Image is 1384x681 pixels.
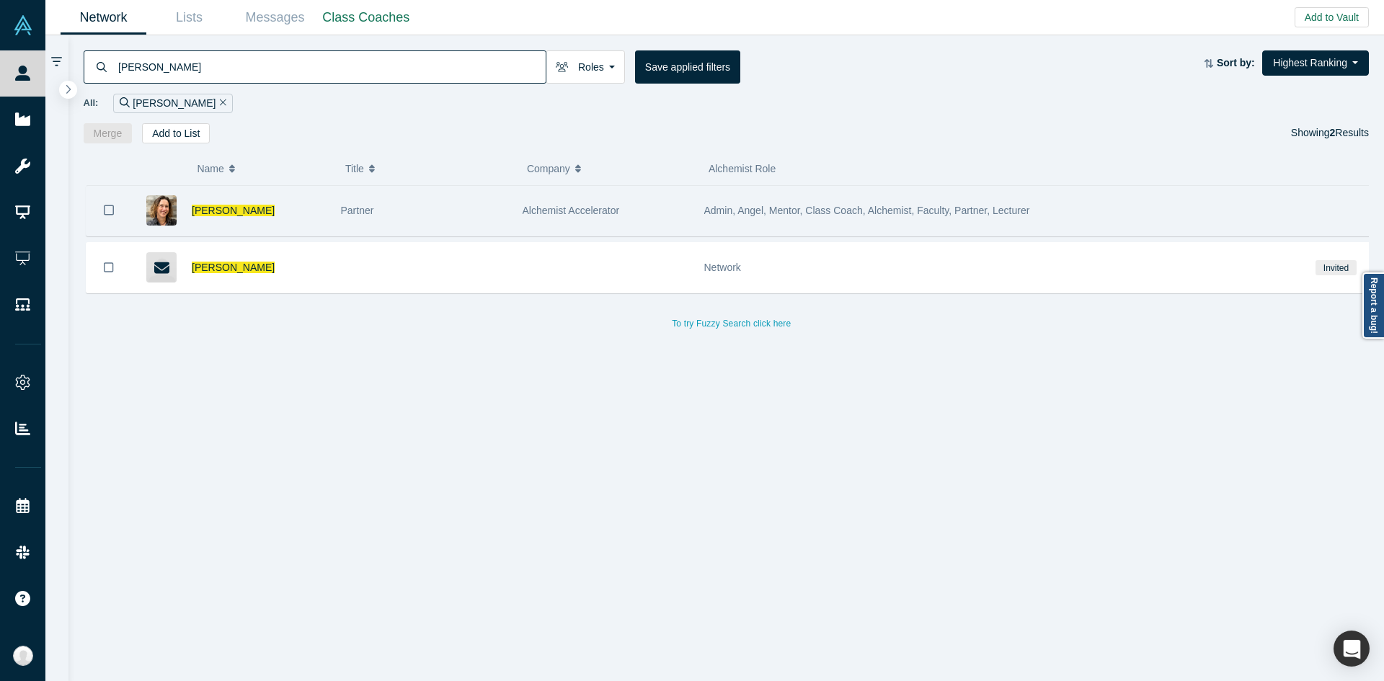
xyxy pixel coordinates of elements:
[345,153,512,184] button: Title
[146,1,232,35] a: Lists
[1217,57,1255,68] strong: Sort by:
[527,153,570,184] span: Company
[1362,272,1384,339] a: Report a bug!
[142,123,210,143] button: Add to List
[61,1,146,35] a: Network
[192,262,275,273] a: [PERSON_NAME]
[523,205,620,216] span: Alchemist Accelerator
[84,123,133,143] button: Merge
[13,15,33,35] img: Alchemist Vault Logo
[527,153,693,184] button: Company
[662,314,801,333] button: To try Fuzzy Search click here
[86,243,131,293] button: Bookmark
[197,153,330,184] button: Name
[1316,260,1356,275] span: Invited
[117,50,546,84] input: Search by name, title, company, summary, expertise, investment criteria or topics of focus
[345,153,364,184] span: Title
[318,1,414,35] a: Class Coaches
[1330,127,1369,138] span: Results
[635,50,740,84] button: Save applied filters
[216,95,226,112] button: Remove Filter
[13,646,33,666] img: Anna Sanchez's Account
[546,50,625,84] button: Roles
[1330,127,1336,138] strong: 2
[192,205,275,216] a: [PERSON_NAME]
[232,1,318,35] a: Messages
[704,205,1030,216] span: Admin, Angel, Mentor, Class Coach, Alchemist, Faculty, Partner, Lecturer
[1262,50,1369,76] button: Highest Ranking
[704,262,741,273] span: Network
[709,163,776,174] span: Alchemist Role
[84,96,99,110] span: All:
[146,195,177,226] img: Christy Canida's Profile Image
[1295,7,1369,27] button: Add to Vault
[113,94,233,113] div: [PERSON_NAME]
[341,205,374,216] span: Partner
[86,185,131,236] button: Bookmark
[197,153,223,184] span: Name
[1291,123,1369,143] div: Showing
